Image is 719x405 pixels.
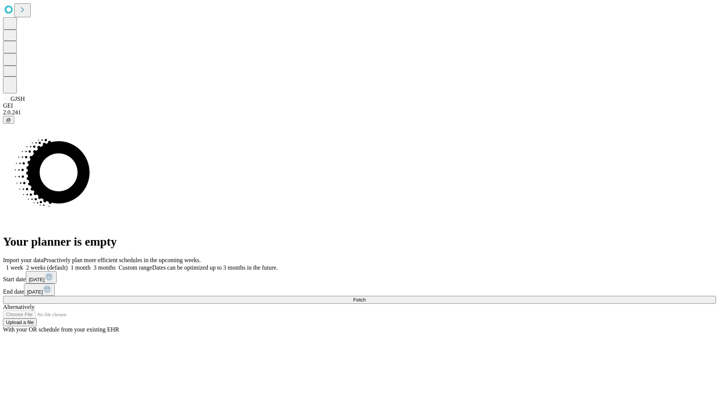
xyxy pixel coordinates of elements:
button: Fetch [3,296,716,304]
span: Custom range [119,264,152,271]
span: [DATE] [27,289,43,295]
span: 1 week [6,264,23,271]
div: GEI [3,102,716,109]
button: [DATE] [26,271,57,283]
button: Upload a file [3,318,37,326]
span: Fetch [353,297,365,303]
span: GJSH [10,96,25,102]
span: Proactively plan more efficient schedules in the upcoming weeks. [43,257,201,263]
span: 2 weeks (default) [26,264,68,271]
div: Start date [3,271,716,283]
span: 3 months [94,264,116,271]
span: 1 month [71,264,91,271]
span: @ [6,117,11,123]
div: End date [3,283,716,296]
h1: Your planner is empty [3,235,716,249]
span: With your OR schedule from your existing EHR [3,326,119,333]
span: Dates can be optimized up to 3 months in the future. [152,264,277,271]
span: Import your data [3,257,43,263]
span: [DATE] [29,277,45,282]
button: @ [3,116,14,124]
button: [DATE] [24,283,55,296]
div: 2.0.241 [3,109,716,116]
span: Alternatively [3,304,34,310]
